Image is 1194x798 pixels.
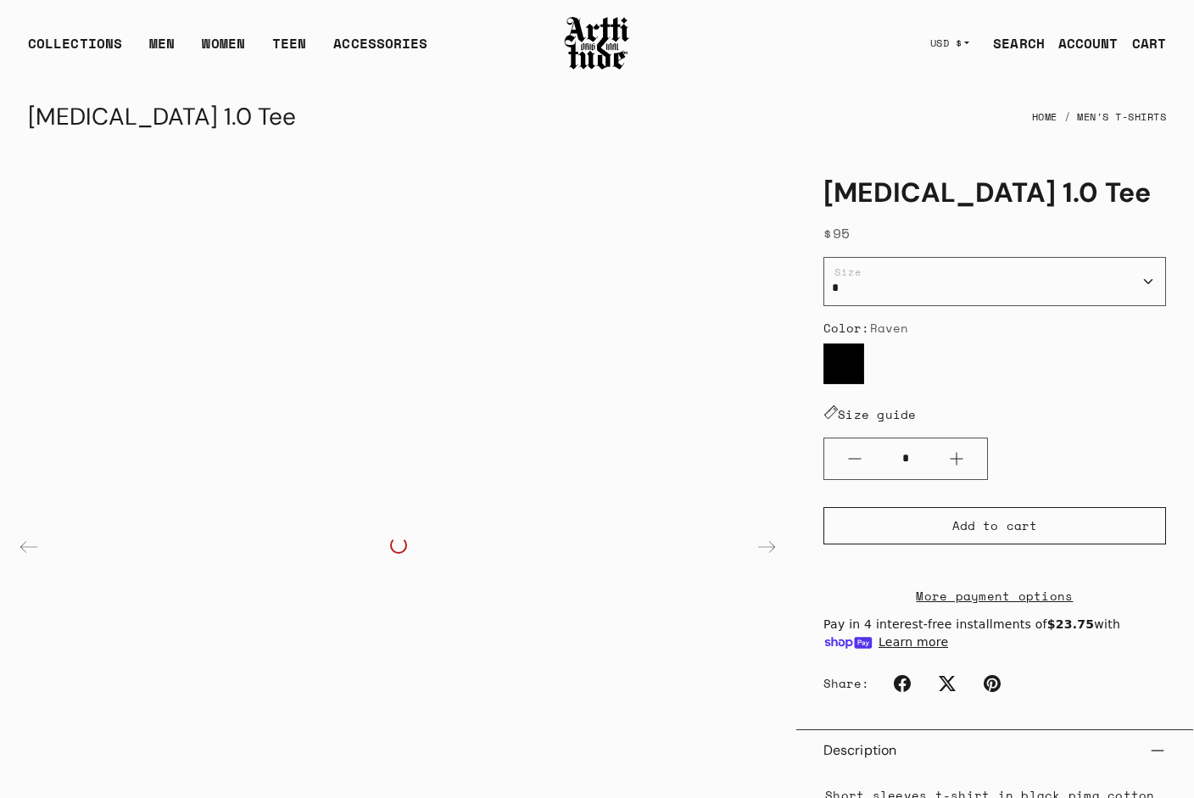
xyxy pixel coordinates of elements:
[28,97,296,137] div: [MEDICAL_DATA] 1.0 Tee
[930,36,962,50] span: USD $
[272,33,306,67] a: TEEN
[974,665,1011,702] a: Pinterest
[1132,33,1166,53] div: CART
[202,33,245,67] a: WOMEN
[1077,98,1166,136] a: Men's T-Shirts
[333,33,427,67] div: ACCESSORIES
[149,33,175,67] a: MEN
[929,665,966,702] a: Twitter
[1045,26,1119,60] a: ACCOUNT
[920,25,980,62] button: USD $
[1032,98,1057,136] a: Home
[823,343,864,384] label: Raven
[823,507,1166,544] button: Add to cart
[952,517,1037,534] span: Add to cart
[1119,26,1166,60] a: Open cart
[979,26,1045,60] a: SEARCH
[823,320,1166,337] div: Color:
[746,527,787,567] div: Next slide
[885,443,926,474] input: Quantity
[823,586,1166,605] a: More payment options
[823,176,1166,209] h1: [MEDICAL_DATA] 1.0 Tee
[884,665,921,702] a: Facebook
[14,33,441,67] ul: Main navigation
[870,319,909,337] span: Raven
[28,33,122,67] div: COLLECTIONS
[824,438,885,479] button: Minus
[563,14,631,72] img: Arttitude
[823,730,1166,771] button: Description
[926,438,987,479] button: Plus
[823,675,870,692] span: Share:
[823,405,917,423] a: Size guide
[823,223,851,243] span: $95
[8,527,49,567] div: Previous slide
